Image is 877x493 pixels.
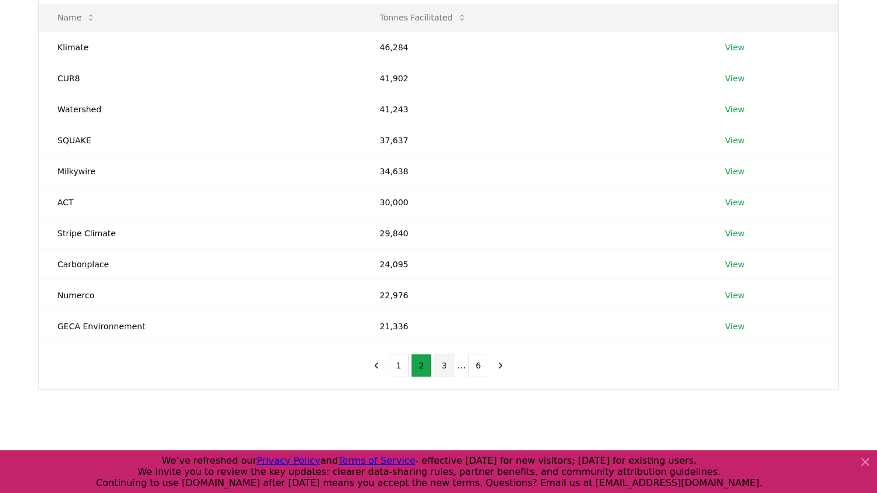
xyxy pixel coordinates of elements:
td: 41,243 [361,94,707,125]
a: View [725,73,745,84]
button: 6 [468,354,489,377]
a: View [725,258,745,270]
td: SQUAKE [39,125,361,156]
td: 34,638 [361,156,707,187]
a: View [725,42,745,53]
td: 30,000 [361,187,707,218]
td: Watershed [39,94,361,125]
button: previous page [366,354,386,377]
button: 3 [434,354,454,377]
a: View [725,135,745,146]
button: Tonnes Facilitated [371,6,477,29]
a: View [725,227,745,239]
button: 1 [389,354,409,377]
td: 21,336 [361,311,707,342]
a: View [725,104,745,115]
a: View [725,289,745,301]
li: ... [457,358,465,373]
td: CUR8 [39,63,361,94]
td: 41,902 [361,63,707,94]
a: View [725,196,745,208]
td: Milkywire [39,156,361,187]
td: 24,095 [361,249,707,280]
td: Carbonplace [39,249,361,280]
td: 46,284 [361,32,707,63]
td: Numerco [39,280,361,311]
td: ACT [39,187,361,218]
a: View [725,320,745,332]
button: next page [491,354,511,377]
td: GECA Environnement [39,311,361,342]
td: 29,840 [361,218,707,249]
button: Name [48,6,105,29]
td: 37,637 [361,125,707,156]
a: View [725,166,745,177]
td: Stripe Climate [39,218,361,249]
td: Klimate [39,32,361,63]
td: 22,976 [361,280,707,311]
button: 2 [411,354,431,377]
